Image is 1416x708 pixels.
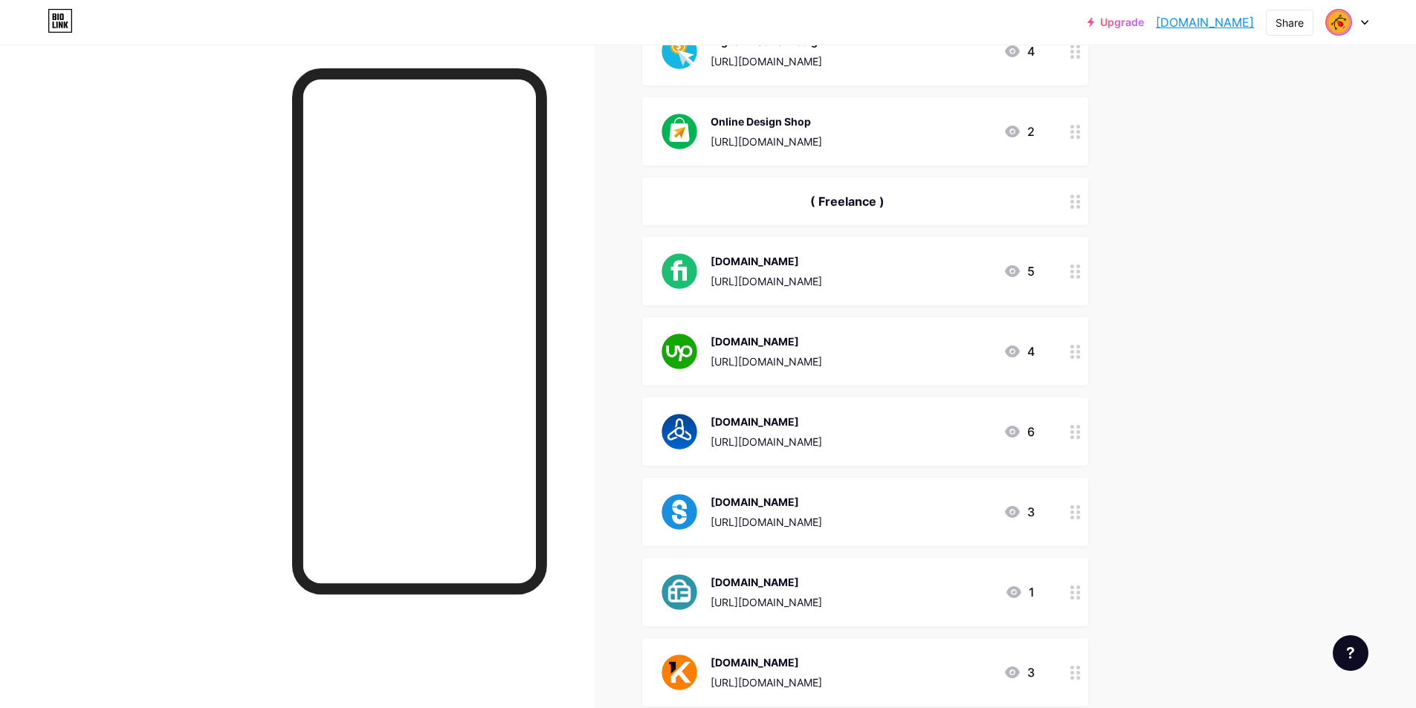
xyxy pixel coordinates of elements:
div: 5 [1003,262,1035,280]
div: [DOMAIN_NAME] [711,494,822,510]
div: [DOMAIN_NAME] [711,574,822,590]
div: ( Freelance ) [660,192,1035,210]
img: Digital Product Design [660,32,699,71]
div: 3 [1003,663,1035,681]
div: [URL][DOMAIN_NAME] [711,354,822,369]
div: 4 [1003,42,1035,60]
img: Fiverr.com [660,252,699,290]
a: Upgrade [1087,16,1144,28]
div: [DOMAIN_NAME] [711,655,822,670]
div: [URL][DOMAIN_NAME] [711,675,822,690]
img: Fastwork.id [660,412,699,451]
div: 2 [1003,123,1035,140]
div: 6 [1003,423,1035,441]
img: Online Design Shop [660,112,699,151]
div: [DOMAIN_NAME] [711,414,822,429]
div: [URL][DOMAIN_NAME] [711,434,822,449]
div: [URL][DOMAIN_NAME] [711,594,822,610]
div: 3 [1003,503,1035,521]
a: [DOMAIN_NAME] [1156,13,1254,31]
div: Share [1276,15,1304,30]
img: Ifreelance.id [660,573,699,611]
div: Online Design Shop [711,114,822,129]
img: Sribu.com [660,493,699,531]
div: 1 [1005,583,1035,601]
div: [DOMAIN_NAME] [711,253,822,269]
img: Kwork.com [660,653,699,692]
img: Upwork.com [660,332,699,371]
div: [URL][DOMAIN_NAME] [711,514,822,530]
div: [URL][DOMAIN_NAME] [711,134,822,149]
div: [URL][DOMAIN_NAME] [711,273,822,289]
img: gitacreative [1327,10,1351,34]
div: [URL][DOMAIN_NAME] [711,53,824,69]
div: [DOMAIN_NAME] [711,334,822,349]
div: 4 [1003,342,1035,360]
